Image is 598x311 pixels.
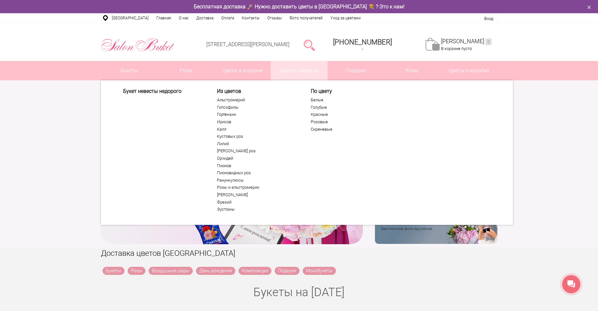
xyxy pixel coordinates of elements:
[196,267,235,275] a: День рождения
[108,13,152,23] a: [GEOGRAPHIC_DATA]
[123,88,202,94] a: Букет невесты недорого
[128,267,145,275] a: Розы
[238,13,263,23] a: Контакты
[152,13,175,23] a: Главная
[253,286,345,299] a: Букеты на [DATE]
[175,13,192,23] a: О нас
[217,207,296,212] a: Эустомы
[217,185,296,190] a: Розы и альстромерии
[217,112,296,117] a: Гортензии
[217,178,296,183] a: Ранункулюсы
[384,61,440,80] span: Кому
[311,88,390,94] span: По цвету
[217,156,296,161] a: Орхидей
[327,13,365,23] a: Уход за цветами
[333,38,392,46] span: [PHONE_NUMBER]
[214,61,271,80] a: Цветы в корзине
[217,105,296,110] a: Гипсофилы
[192,13,217,23] a: Доставка
[275,267,299,275] a: Подарки
[311,119,390,125] a: Розовые
[441,61,497,80] a: Цветы в коробке
[96,3,502,10] div: Бесплатная доставка 🚀 Нужно доставить цветы в [GEOGRAPHIC_DATA] 💐 ? Это к нам!
[217,170,296,176] a: Пионовидных роз
[485,38,492,45] ins: 0
[217,200,296,205] a: Фрезий
[217,88,296,94] span: Из цветов
[217,148,296,154] a: [PERSON_NAME] роз
[484,16,493,21] a: Вход
[217,119,296,125] a: Ирисов
[217,127,296,132] a: Калл
[311,127,390,132] a: Сиреневые
[217,163,296,168] a: Пионов
[217,134,296,139] a: Кустовых роз
[149,267,193,275] a: Воздушные шары
[286,13,327,23] a: Фото получателей
[271,61,327,80] a: Букеты невесты
[263,13,286,23] a: Отзывы
[217,192,296,197] a: [PERSON_NAME]
[303,267,336,275] a: Монобукеты
[206,41,289,47] a: [STREET_ADDRESS][PERSON_NAME]
[328,61,384,80] a: Подарки
[441,46,472,51] span: В корзине пусто
[158,61,214,80] a: Розы
[217,97,296,103] a: Альстромерий
[103,267,124,275] a: Букеты
[217,141,296,146] a: Лилий
[217,13,238,23] a: Оплата
[239,267,271,275] a: Композиции
[329,36,396,54] a: [PHONE_NUMBER]
[101,36,175,53] img: Цветы Нижний Новгород
[311,112,390,117] a: Красные
[101,247,497,259] h1: Доставка цветов [GEOGRAPHIC_DATA]
[101,61,158,80] a: Букеты
[441,38,492,45] a: [PERSON_NAME]
[311,105,390,110] a: Голубые
[311,97,390,103] a: Белые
